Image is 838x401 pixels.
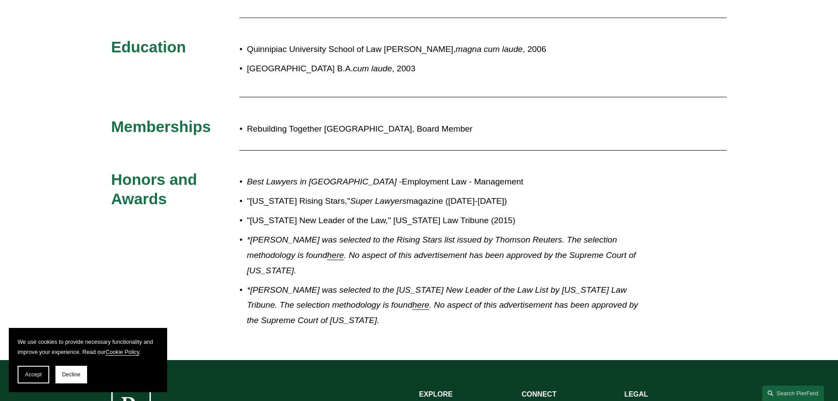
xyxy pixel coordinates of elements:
span: Decline [62,372,81,378]
button: Accept [18,366,49,383]
a: Cookie Policy [106,349,139,355]
span: Accept [25,372,42,378]
p: We use cookies to provide necessary functionality and improve your experience. Read our . [18,337,158,357]
a: Search this site [762,386,824,401]
section: Cookie banner [9,328,167,392]
strong: CONNECT [522,390,556,398]
p: [GEOGRAPHIC_DATA] B.A. , 2003 [247,61,650,77]
a: here [327,250,344,260]
p: Rebuilding Together [GEOGRAPHIC_DATA], Board Member [247,121,650,137]
p: "[US_STATE] Rising Stars," magazine ([DATE]-[DATE]) [247,194,650,209]
em: *[PERSON_NAME] was selected to the Rising Stars list issued by Thomson Reuters. The selection met... [247,235,619,260]
span: Honors and Awards [111,171,201,207]
em: Super Lawyers [350,196,406,206]
em: magna cum laude [456,44,523,54]
em: cum laude [353,64,392,73]
em: Best Lawyers in [GEOGRAPHIC_DATA] - [247,177,402,186]
button: Decline [55,366,87,383]
span: Memberships [111,118,211,135]
strong: LEGAL [624,390,648,398]
span: Education [111,38,186,55]
p: "[US_STATE] New Leader of the Law," [US_STATE] Law Tribune (2015) [247,213,650,228]
p: Quinnipiac University School of Law [PERSON_NAME], , 2006 [247,42,650,57]
a: here [412,300,429,309]
em: . No aspect of this advertisement has been approved by the Supreme Court of [US_STATE]. [247,250,638,275]
em: *[PERSON_NAME] was selected to the [US_STATE] New Leader of the Law List by [US_STATE] Law Tribun... [247,285,629,310]
p: Employment Law - Management [247,174,650,190]
em: . No aspect of this advertisement has been approved by the Supreme Court of [US_STATE]. [247,300,640,325]
strong: EXPLORE [419,390,453,398]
